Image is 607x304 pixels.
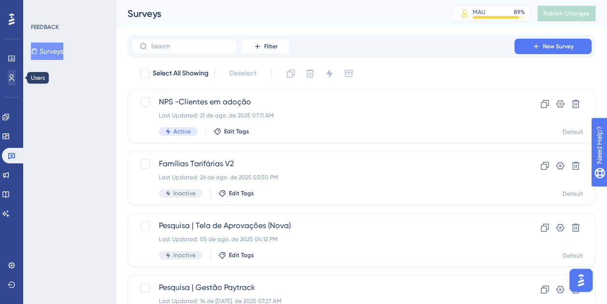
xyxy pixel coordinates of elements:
div: Last Updated: 21 de ago. de 2025 07:11 AM [159,112,487,119]
button: Deselect [221,65,265,82]
div: MAU [473,8,485,16]
button: Filter [241,39,290,54]
span: Famílias Tarifárias V2 [159,158,487,170]
span: Inactive [173,189,196,197]
span: Filter [264,43,278,50]
div: Default [563,190,583,198]
button: Surveys [31,43,63,60]
input: Search [151,43,229,50]
button: Edit Tags [218,189,254,197]
span: Select All Showing [153,68,209,79]
div: FEEDBACK [31,23,59,31]
button: Publish Changes [537,6,595,21]
button: Edit Tags [213,128,249,135]
button: New Survey [514,39,592,54]
span: Pesquisa | Gestão Paytrack [159,282,487,293]
span: Inactive [173,251,196,259]
span: Edit Tags [229,251,254,259]
div: Default [563,252,583,260]
span: Pesquisa | Tela de Aprovações (Nova) [159,220,487,232]
div: Surveys [127,7,428,20]
span: Publish Changes [543,10,590,17]
span: Deselect [229,68,256,79]
button: Edit Tags [218,251,254,259]
span: Need Help? [23,2,60,14]
div: Last Updated: 05 de ago. de 2025 04:12 PM [159,235,487,243]
span: NPS -Clientes em adoção [159,96,487,108]
span: Active [173,128,191,135]
iframe: UserGuiding AI Assistant Launcher [566,266,595,295]
div: 89 % [514,8,525,16]
div: Default [563,128,583,136]
span: Edit Tags [229,189,254,197]
div: Last Updated: 26 de ago. de 2025 03:50 PM [159,174,487,181]
span: Edit Tags [224,128,249,135]
span: New Survey [543,43,574,50]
